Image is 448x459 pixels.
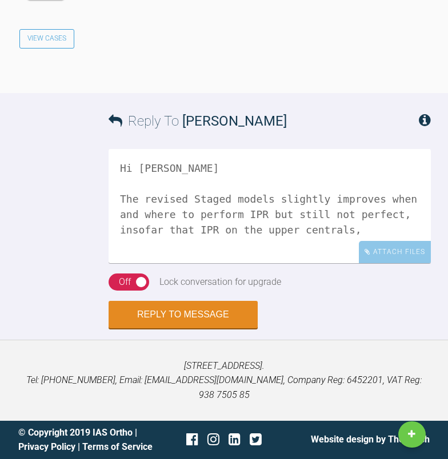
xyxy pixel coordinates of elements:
div: Lock conversation for upgrade [159,275,281,289]
a: New Case [398,421,426,448]
a: Privacy Policy [18,441,75,452]
h3: Reply To [109,110,287,132]
a: View Cases [19,29,74,49]
div: © Copyright 2019 IAS Ortho | | [18,425,155,454]
a: Website design by The Fresh [311,434,430,445]
button: Reply to Message [109,301,258,328]
p: [STREET_ADDRESS]. Tel: [PHONE_NUMBER], Email: [EMAIL_ADDRESS][DOMAIN_NAME], Company Reg: 6452201,... [18,359,430,402]
textarea: Hi [PERSON_NAME] The revised Staged models slightly improves when and where to perform IPR but st... [109,149,431,263]
div: Attach Files [359,241,431,263]
span: [PERSON_NAME] [182,113,287,129]
div: Off [119,275,131,289]
a: Terms of Service [82,441,153,452]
